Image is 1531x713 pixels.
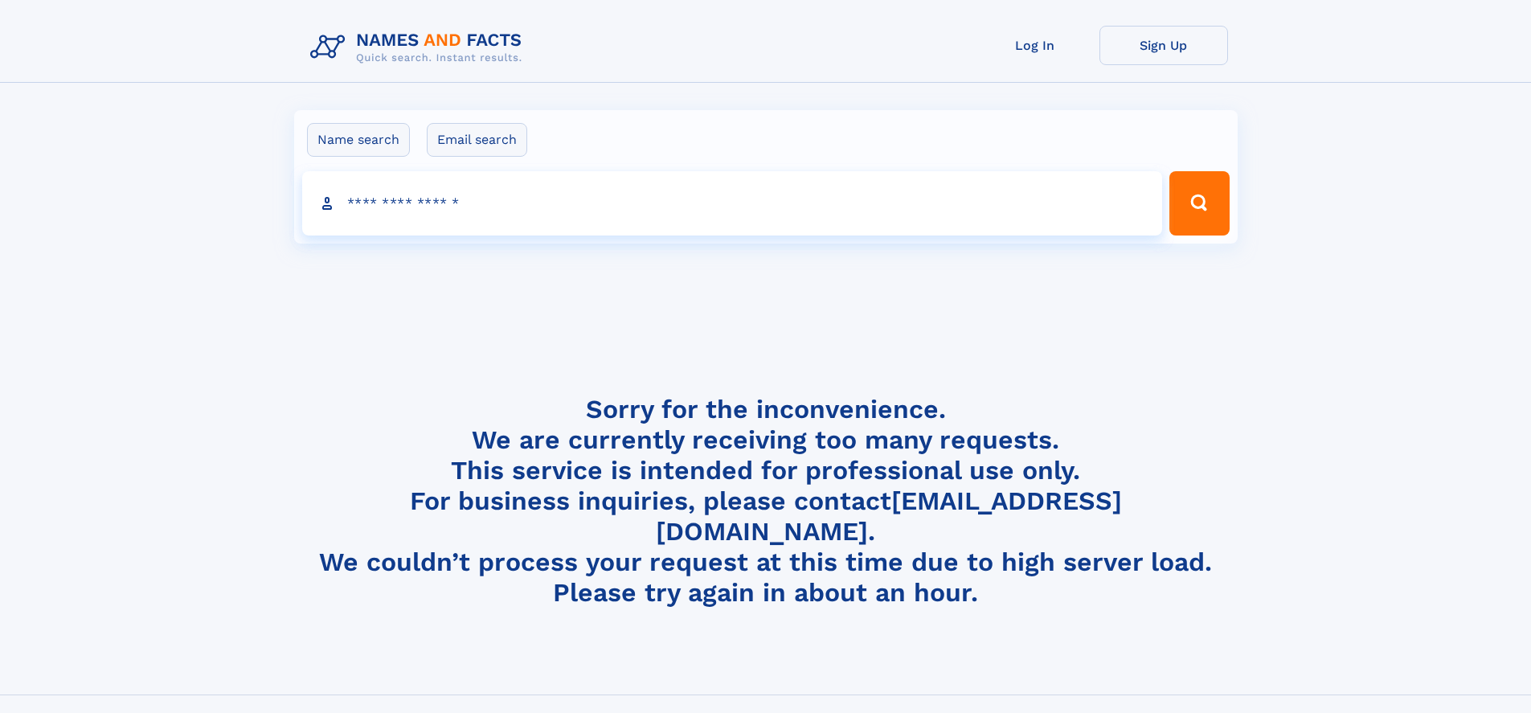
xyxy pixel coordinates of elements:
[1169,171,1229,236] button: Search Button
[1099,26,1228,65] a: Sign Up
[307,123,410,157] label: Name search
[304,26,535,69] img: Logo Names and Facts
[427,123,527,157] label: Email search
[304,394,1228,609] h4: Sorry for the inconvenience. We are currently receiving too many requests. This service is intend...
[302,171,1163,236] input: search input
[971,26,1099,65] a: Log In
[656,486,1122,547] a: [EMAIL_ADDRESS][DOMAIN_NAME]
